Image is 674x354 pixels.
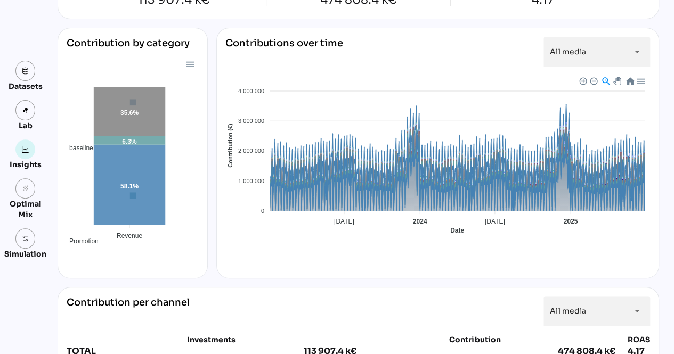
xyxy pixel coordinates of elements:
div: Menu [636,76,645,85]
tspan: 3 000 000 [238,118,264,124]
tspan: 2 000 000 [238,147,264,154]
div: Lab [14,120,37,131]
i: arrow_drop_down [631,304,644,317]
span: Promotion [61,237,99,245]
img: settings.svg [22,235,29,242]
div: Insights [10,159,42,170]
text: Date [450,227,464,234]
img: lab.svg [22,106,29,114]
div: Optimal Mix [4,199,46,220]
tspan: 4 000 000 [238,88,264,94]
div: Reset Zoom [625,76,634,85]
i: arrow_drop_down [631,45,644,58]
i: grain [22,185,29,192]
tspan: [DATE] [485,218,505,225]
tspan: 2024 [413,218,427,225]
text: Contribution (€) [228,124,234,168]
span: All media [550,47,586,56]
div: Simulation [4,249,46,259]
div: Contributions over time [225,37,343,67]
div: Zoom Out [589,77,597,84]
div: Contribution [395,334,555,345]
div: Selection Zoom [601,76,610,85]
tspan: 1 000 000 [238,177,264,184]
img: graph.svg [22,146,29,153]
div: Zoom In [579,77,586,84]
tspan: [DATE] [334,218,354,225]
div: Investments [67,334,356,345]
tspan: Revenue [117,232,142,239]
div: Contribution per channel [67,296,190,326]
div: Menu [185,59,194,68]
tspan: 0 [261,208,264,214]
div: Contribution by category [67,37,199,58]
tspan: 2025 [564,218,578,225]
div: Datasets [9,81,43,92]
div: ROAS [628,334,650,345]
span: baseline [61,144,93,152]
span: All media [550,306,586,316]
img: data.svg [22,67,29,75]
div: Panning [613,77,620,84]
